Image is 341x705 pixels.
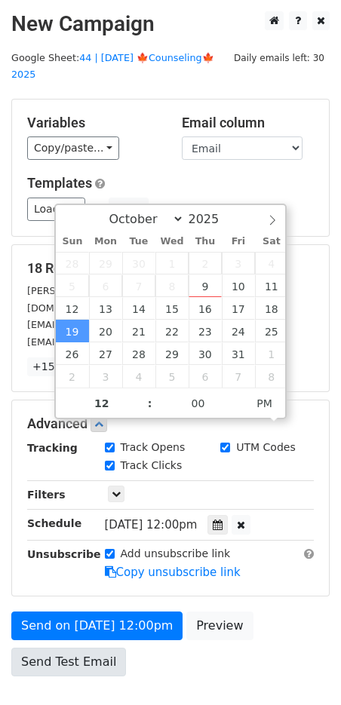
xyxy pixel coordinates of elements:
[89,252,122,274] span: September 29, 2025
[11,648,126,676] a: Send Test Email
[105,566,241,579] a: Copy unsubscribe link
[255,365,288,388] span: November 8, 2025
[56,320,89,342] span: October 19, 2025
[222,342,255,365] span: October 31, 2025
[122,320,155,342] span: October 21, 2025
[11,52,214,81] a: 44 | [DATE] 🍁Counseling🍁 2025
[229,52,330,63] a: Daily emails left: 30
[56,252,89,274] span: September 28, 2025
[121,546,231,562] label: Add unsubscribe link
[89,342,122,365] span: October 27, 2025
[27,415,314,432] h5: Advanced
[229,50,330,66] span: Daily emails left: 30
[189,237,222,247] span: Thu
[109,198,148,221] button: Save
[27,115,159,131] h5: Variables
[122,297,155,320] span: October 14, 2025
[236,440,295,455] label: UTM Codes
[89,237,122,247] span: Mon
[27,285,275,314] small: [PERSON_NAME][EMAIL_ADDRESS][PERSON_NAME][DOMAIN_NAME]
[189,365,222,388] span: November 6, 2025
[105,518,198,532] span: [DATE] 12:00pm
[56,342,89,365] span: October 26, 2025
[155,237,189,247] span: Wed
[189,252,222,274] span: October 2, 2025
[189,342,222,365] span: October 30, 2025
[56,237,89,247] span: Sun
[89,274,122,297] span: October 6, 2025
[11,52,214,81] small: Google Sheet:
[189,320,222,342] span: October 23, 2025
[122,365,155,388] span: November 4, 2025
[255,274,288,297] span: October 11, 2025
[255,342,288,365] span: November 1, 2025
[155,365,189,388] span: November 5, 2025
[27,357,91,376] a: +15 more
[27,336,195,348] small: [EMAIL_ADDRESS][DOMAIN_NAME]
[27,548,101,560] strong: Unsubscribe
[89,297,122,320] span: October 13, 2025
[155,342,189,365] span: October 29, 2025
[56,274,89,297] span: October 5, 2025
[27,489,66,501] strong: Filters
[121,458,183,474] label: Track Clicks
[255,237,288,247] span: Sat
[148,388,152,418] span: :
[189,274,222,297] span: October 9, 2025
[122,342,155,365] span: October 28, 2025
[222,274,255,297] span: October 10, 2025
[121,440,186,455] label: Track Opens
[56,365,89,388] span: November 2, 2025
[122,274,155,297] span: October 7, 2025
[27,319,195,330] small: [EMAIL_ADDRESS][DOMAIN_NAME]
[27,517,81,529] strong: Schedule
[155,320,189,342] span: October 22, 2025
[155,297,189,320] span: October 15, 2025
[189,297,222,320] span: October 16, 2025
[152,388,244,418] input: Minute
[255,320,288,342] span: October 25, 2025
[11,612,183,640] a: Send on [DATE] 12:00pm
[155,252,189,274] span: October 1, 2025
[266,633,341,705] iframe: Chat Widget
[155,274,189,297] span: October 8, 2025
[182,115,314,131] h5: Email column
[255,297,288,320] span: October 18, 2025
[244,388,285,418] span: Click to toggle
[222,252,255,274] span: October 3, 2025
[11,11,330,37] h2: New Campaign
[56,297,89,320] span: October 12, 2025
[186,612,253,640] a: Preview
[89,320,122,342] span: October 20, 2025
[27,198,85,221] a: Load...
[27,442,78,454] strong: Tracking
[184,212,238,226] input: Year
[255,252,288,274] span: October 4, 2025
[89,365,122,388] span: November 3, 2025
[27,175,92,191] a: Templates
[222,237,255,247] span: Fri
[27,136,119,160] a: Copy/paste...
[122,252,155,274] span: September 30, 2025
[27,260,314,277] h5: 18 Recipients
[56,388,148,418] input: Hour
[222,320,255,342] span: October 24, 2025
[222,297,255,320] span: October 17, 2025
[222,365,255,388] span: November 7, 2025
[122,237,155,247] span: Tue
